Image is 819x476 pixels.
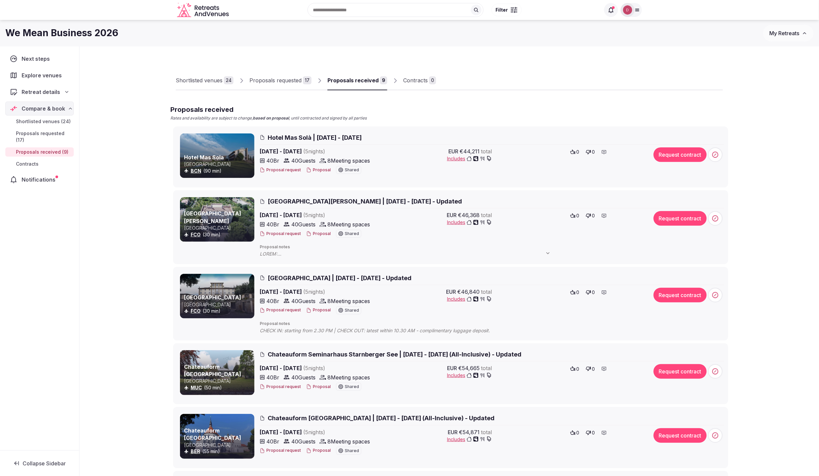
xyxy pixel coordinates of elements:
button: 0 [568,428,581,437]
span: 40 Guests [291,437,316,445]
span: EUR [447,211,457,219]
div: Shortlisted venues [176,76,223,84]
a: Proposals requested (17) [5,129,74,145]
button: Proposal request [260,307,301,313]
span: LOREM: Ipsu Dolor Sitam Consecte adi e. 89 seddo ei tempo, in utlab: 4) e. 66 dolor mag aliquae a... [260,251,557,257]
span: Notifications [22,176,58,184]
span: Compare & book [22,105,65,113]
button: Proposal [306,448,331,453]
button: 0 [584,428,597,437]
button: Proposal [306,231,331,237]
button: Proposal request [260,231,301,237]
button: 0 [568,211,581,220]
span: Includes [447,219,492,226]
div: (30 min) [184,231,253,238]
h2: Proposals received [170,105,367,114]
p: [GEOGRAPHIC_DATA] [184,378,253,384]
a: MUC [191,385,202,390]
div: Proposals received [327,76,379,84]
img: Daniel Fule [623,5,632,15]
button: Proposal [306,384,331,390]
span: €46,368 [458,211,480,219]
span: Collapse Sidebar [23,460,66,467]
span: Shortlisted venues (24) [16,118,71,125]
div: 17 [303,76,312,84]
span: Proposal notes [260,244,724,250]
button: Proposal [306,167,331,173]
span: Proposals requested (17) [16,130,71,143]
a: BER [191,448,200,454]
span: 0 [592,430,595,436]
a: Proposals received (9) [5,147,74,157]
button: 0 [568,364,581,373]
button: 0 [584,364,597,373]
span: [DATE] - [DATE] [260,428,377,436]
span: €54,871 [459,428,480,436]
a: [GEOGRAPHIC_DATA][PERSON_NAME] [184,210,241,224]
span: EUR [447,364,457,372]
span: 0 [576,366,579,372]
span: Shared [345,168,359,172]
span: 0 [592,366,595,372]
span: 40 Guests [291,297,316,305]
button: Proposal [306,307,331,313]
button: Request contract [654,147,707,162]
button: Includes [447,155,492,162]
span: [DATE] - [DATE] [260,288,377,296]
span: CHECK IN: starting from 2.30 PM | CHECK OUT: latest within 10.30 AM - complimentary luggage deposit. [260,327,503,334]
span: Chateauform Seminarhaus Starnberger See | [DATE] - [DATE] (All-Inclusive) - Updated [268,350,521,358]
div: (50 min) [184,384,253,391]
span: 40 Br [266,297,279,305]
p: [GEOGRAPHIC_DATA] [184,301,253,308]
span: EUR [446,288,456,296]
span: EUR [448,428,458,436]
a: Proposals requested17 [249,71,312,90]
button: Includes [447,436,492,443]
span: Next steps [22,55,52,63]
span: Shared [345,308,359,312]
a: Next steps [5,52,74,66]
span: total [481,288,492,296]
button: 0 [584,211,597,220]
button: Proposal request [260,167,301,173]
span: total [481,147,492,155]
a: [GEOGRAPHIC_DATA] [184,294,241,301]
button: 0 [568,288,581,297]
a: Hotel Mas Sola [184,154,224,161]
span: Proposal notes [260,321,724,327]
span: [DATE] - [DATE] [260,211,377,219]
div: 9 [380,76,387,84]
span: ( 5 night s ) [303,212,325,218]
p: [GEOGRAPHIC_DATA] [184,442,253,448]
span: total [481,364,492,372]
span: Retreat details [22,88,60,96]
a: BCN [191,168,201,174]
span: EUR [448,147,458,155]
div: Contracts [403,76,428,84]
span: 0 [576,430,579,436]
p: [GEOGRAPHIC_DATA] [184,225,253,231]
button: Request contract [654,211,707,226]
span: 40 Guests [291,220,316,228]
button: Collapse Sidebar [5,456,74,471]
span: 40 Guests [291,373,316,381]
button: Request contract [654,288,707,302]
span: ( 5 night s ) [303,288,325,295]
button: Includes [447,372,492,379]
span: Explore venues [22,71,64,79]
p: [GEOGRAPHIC_DATA] [184,161,253,168]
a: FCO [191,232,201,237]
span: Proposals received (9) [16,149,68,155]
button: Proposal request [260,384,301,390]
span: 8 Meeting spaces [327,297,370,305]
a: Shortlisted venues (24) [5,117,74,126]
span: 0 [592,289,595,296]
a: Proposals received9 [327,71,387,90]
strong: based on proposal [253,116,289,120]
span: Filter [496,7,508,13]
a: Visit the homepage [177,3,230,18]
div: (55 min) [184,448,253,455]
svg: Retreats and Venues company logo [177,3,230,18]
